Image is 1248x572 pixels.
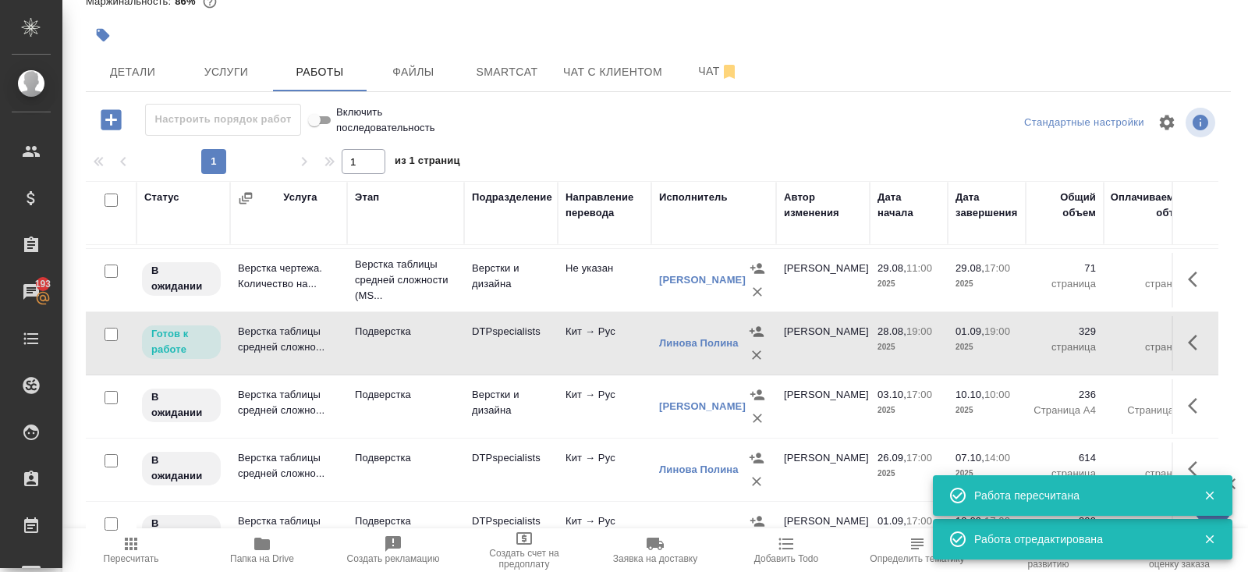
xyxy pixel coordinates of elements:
[395,151,460,174] span: из 1 страниц
[1033,339,1096,355] p: страница
[230,253,347,307] td: Верстка чертежа. Количество на...
[90,104,133,136] button: Добавить работу
[776,379,870,434] td: [PERSON_NAME]
[877,190,940,221] div: Дата начала
[26,276,61,292] span: 193
[746,280,769,304] button: Удалить
[906,515,932,527] p: 17:00
[1033,387,1096,403] p: 236
[1033,324,1096,339] p: 329
[877,339,940,355] p: 2025
[906,262,932,274] p: 11:00
[464,379,558,434] td: Верстки и дизайна
[1111,276,1189,292] p: страница
[984,389,1010,400] p: 10:00
[464,253,558,307] td: Верстки и дизайна
[745,320,768,343] button: Назначить
[659,337,739,349] a: Линова Полина
[336,105,449,136] span: Включить последовательность
[140,324,222,361] div: Исполнитель может приступить к работе
[459,528,590,572] button: Создать счет на предоплату
[659,400,746,412] a: [PERSON_NAME]
[955,339,1018,355] p: 2025
[151,263,211,294] p: В ожидании
[877,276,940,292] p: 2025
[745,470,768,493] button: Удалить
[104,553,159,564] span: Пересчитать
[906,452,932,464] p: 17:00
[955,452,984,464] p: 07.10,
[1179,450,1216,488] button: Здесь прячутся важные кнопки
[151,453,211,484] p: В ожидании
[189,62,264,82] span: Услуги
[472,190,552,205] div: Подразделение
[590,528,721,572] button: Заявка на доставку
[659,274,746,286] a: [PERSON_NAME]
[140,513,222,550] div: Исполнитель назначен, приступать к работе пока рано
[955,190,1018,221] div: Дата завершения
[784,190,862,221] div: Автор изменения
[984,325,1010,337] p: 19:00
[906,325,932,337] p: 19:00
[776,506,870,560] td: [PERSON_NAME]
[955,276,1018,292] p: 2025
[877,325,906,337] p: 28.08,
[1111,339,1189,355] p: страница
[151,326,211,357] p: Готов к работе
[197,528,328,572] button: Папка на Drive
[464,442,558,497] td: DTPspecialists
[4,272,58,311] a: 193
[746,383,769,407] button: Назначить
[558,442,651,497] td: Кит → Рус
[230,316,347,371] td: Верстка таблицы средней сложно...
[681,62,756,81] span: Чат
[464,506,558,560] td: DTPspecialists
[95,62,170,82] span: Детали
[144,190,179,205] div: Статус
[984,452,1010,464] p: 14:00
[1111,324,1189,339] p: 329
[852,528,983,572] button: Определить тематику
[1193,489,1225,503] button: Закрыть
[376,62,451,82] span: Файлы
[776,253,870,307] td: [PERSON_NAME]
[955,389,984,400] p: 10.10,
[66,528,197,572] button: Пересчитать
[1111,466,1189,481] p: страница
[230,442,347,497] td: Верстка таблицы средней сложно...
[1179,324,1216,361] button: Здесь прячутся важные кнопки
[955,403,1018,418] p: 2025
[230,379,347,434] td: Верстка таблицы средней сложно...
[754,553,818,564] span: Добавить Todo
[86,18,120,52] button: Добавить тэг
[468,548,580,570] span: Создать счет на предоплату
[877,452,906,464] p: 26.09,
[558,253,651,307] td: Не указан
[355,190,379,205] div: Этап
[1148,104,1186,141] span: Настроить таблицу
[151,389,211,421] p: В ожидании
[140,261,222,297] div: Исполнитель назначен, приступать к работе пока рано
[984,262,1010,274] p: 17:00
[745,446,768,470] button: Назначить
[776,442,870,497] td: [PERSON_NAME]
[877,389,906,400] p: 03.10,
[659,464,739,475] a: Линова Полина
[140,450,222,487] div: Исполнитель назначен, приступать к работе пока рано
[877,515,906,527] p: 01.09,
[355,387,456,403] p: Подверстка
[659,190,728,205] div: Исполнитель
[720,62,739,81] svg: Отписаться
[974,488,1180,503] div: Работа пересчитана
[1033,450,1096,466] p: 614
[347,553,440,564] span: Создать рекламацию
[1033,466,1096,481] p: страница
[470,62,544,82] span: Smartcat
[1186,108,1218,137] span: Посмотреть информацию
[355,324,456,339] p: Подверстка
[1111,387,1189,403] p: 236
[355,257,456,304] p: Верстка таблицы средней сложности (MS...
[877,262,906,274] p: 29.08,
[1111,261,1189,276] p: 71
[558,316,651,371] td: Кит → Рус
